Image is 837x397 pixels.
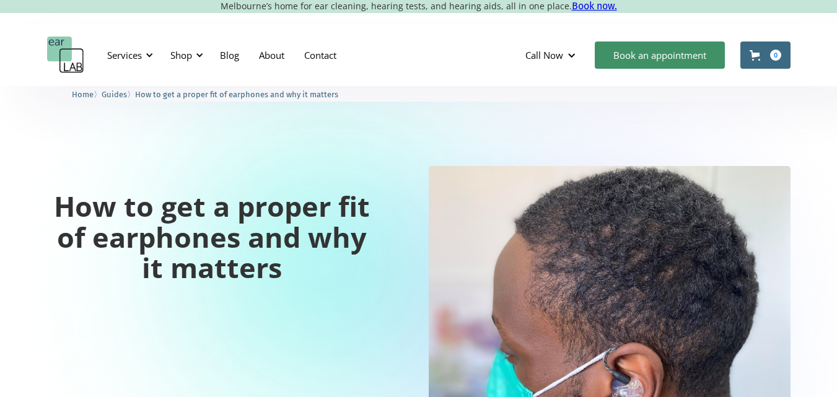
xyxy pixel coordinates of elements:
a: Contact [294,37,346,73]
a: Home [72,88,94,100]
div: 0 [770,50,781,61]
a: Blog [210,37,249,73]
li: 〉 [102,88,135,101]
a: Book an appointment [595,41,725,69]
a: About [249,37,294,73]
div: Shop [163,37,207,74]
span: Guides [102,90,127,99]
span: How to get a proper fit of earphones and why it matters [135,90,338,99]
span: Home [72,90,94,99]
a: How to get a proper fit of earphones and why it matters [135,88,338,100]
a: home [47,37,84,74]
div: Shop [170,49,192,61]
h1: How to get a proper fit of earphones and why it matters [47,191,377,283]
div: Services [107,49,142,61]
div: Services [100,37,157,74]
div: Call Now [515,37,589,74]
li: 〉 [72,88,102,101]
div: Call Now [525,49,563,61]
a: Open cart [740,41,791,69]
a: Guides [102,88,127,100]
